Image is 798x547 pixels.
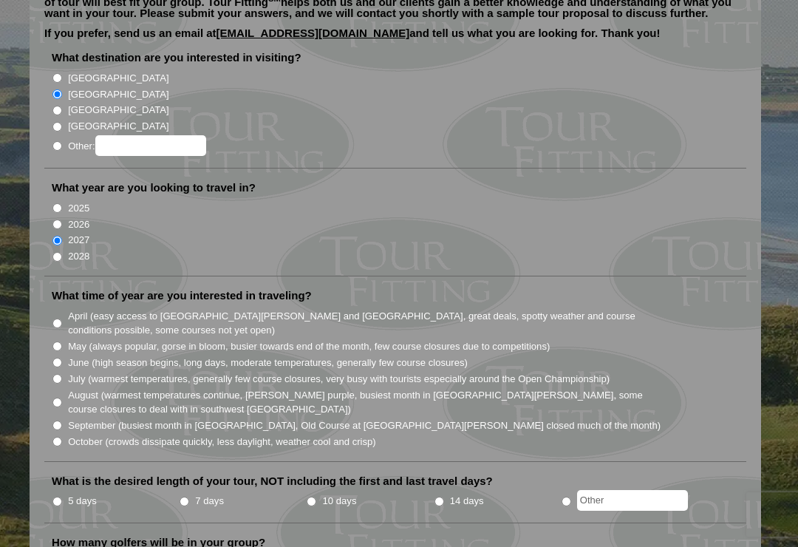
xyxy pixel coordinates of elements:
label: [GEOGRAPHIC_DATA] [68,87,168,102]
label: 10 days [323,494,357,509]
label: 14 days [450,494,484,509]
label: 2026 [68,217,89,232]
label: 2028 [68,249,89,264]
label: What year are you looking to travel in? [52,180,256,195]
label: Other: [68,135,205,156]
label: July (warmest temperatures, generally few course closures, very busy with tourists especially aro... [68,372,610,387]
label: [GEOGRAPHIC_DATA] [68,71,168,86]
label: May (always popular, gorse in bloom, busier towards end of the month, few course closures due to ... [68,339,550,354]
label: What is the desired length of your tour, NOT including the first and last travel days? [52,474,493,489]
label: [GEOGRAPHIC_DATA] [68,119,168,134]
label: 5 days [68,494,97,509]
label: What time of year are you interested in traveling? [52,288,312,303]
label: June (high season begins, long days, moderate temperatures, generally few course closures) [68,356,468,370]
a: [EMAIL_ADDRESS][DOMAIN_NAME] [216,27,410,39]
label: September (busiest month in [GEOGRAPHIC_DATA], Old Course at [GEOGRAPHIC_DATA][PERSON_NAME] close... [68,418,661,433]
label: October (crowds dissipate quickly, less daylight, weather cool and crisp) [68,435,376,449]
label: [GEOGRAPHIC_DATA] [68,103,168,118]
label: 2025 [68,201,89,216]
input: Other: [95,135,206,156]
p: If you prefer, send us an email at and tell us what you are looking for. Thank you! [44,27,746,50]
label: August (warmest temperatures continue, [PERSON_NAME] purple, busiest month in [GEOGRAPHIC_DATA][P... [68,388,662,417]
label: What destination are you interested in visiting? [52,50,301,65]
label: 7 days [195,494,224,509]
input: Other [577,490,688,511]
label: April (easy access to [GEOGRAPHIC_DATA][PERSON_NAME] and [GEOGRAPHIC_DATA], great deals, spotty w... [68,309,662,338]
label: 2027 [68,233,89,248]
